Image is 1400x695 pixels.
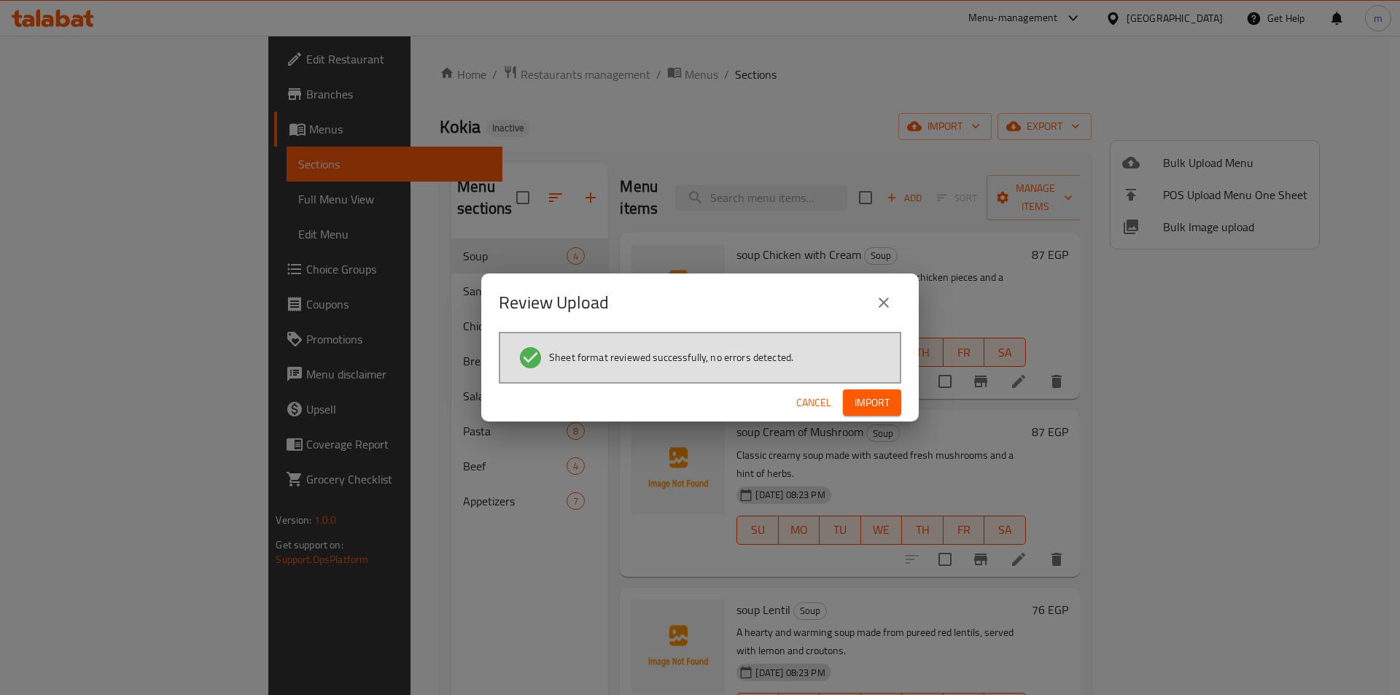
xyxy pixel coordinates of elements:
[549,350,793,365] span: Sheet format reviewed successfully, no errors detected.
[796,394,831,412] span: Cancel
[499,291,609,314] h2: Review Upload
[855,394,890,412] span: Import
[790,389,837,416] button: Cancel
[866,285,901,320] button: close
[843,389,901,416] button: Import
